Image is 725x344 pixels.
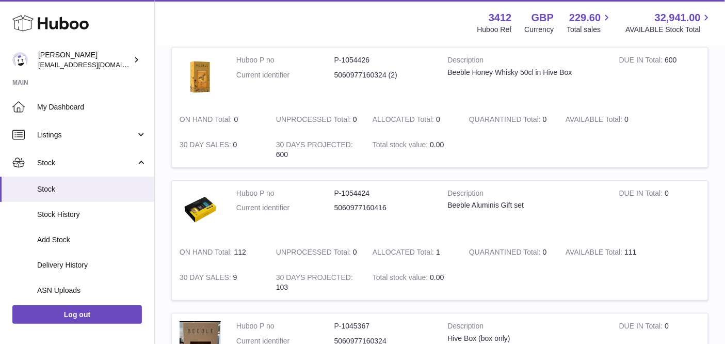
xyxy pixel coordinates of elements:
div: Hive Box (box only) [448,334,604,343]
strong: 30 DAYS PROJECTED [276,273,353,284]
strong: Description [448,55,604,68]
a: 32,941.00 AVAILABLE Stock Total [625,11,713,35]
span: AVAILABLE Stock Total [625,25,713,35]
strong: QUARANTINED Total [469,248,543,259]
dd: P-1054424 [334,189,432,198]
strong: ALLOCATED Total [373,248,436,259]
span: Stock History [37,210,147,220]
span: Add Stock [37,235,147,245]
dt: Huboo P no [236,321,334,331]
span: 0 [543,115,547,123]
strong: Description [448,321,604,334]
strong: UNPROCESSED Total [276,115,353,126]
td: 0 [172,107,268,132]
a: Log out [12,305,142,324]
td: 600 [268,132,365,167]
div: Currency [525,25,554,35]
span: 32,941.00 [655,11,701,25]
strong: UNPROCESSED Total [276,248,353,259]
span: [EMAIL_ADDRESS][DOMAIN_NAME] [38,60,152,69]
strong: GBP [531,11,554,25]
strong: Total stock value [373,140,430,151]
div: Beeble Aluminis Gift set [448,200,604,210]
strong: DUE IN Total [619,56,665,67]
dt: Huboo P no [236,55,334,65]
dd: P-1054426 [334,55,432,65]
td: 0 [172,132,268,167]
strong: 3412 [489,11,512,25]
strong: AVAILABLE Total [566,248,624,259]
strong: ALLOCATED Total [373,115,436,126]
strong: DUE IN Total [619,322,665,333]
span: Total sales [567,25,613,35]
span: 0 [543,248,547,256]
dt: Huboo P no [236,189,334,198]
td: 103 [268,265,365,300]
strong: Description [448,189,604,201]
td: 9 [172,265,268,300]
strong: DUE IN Total [619,189,665,200]
td: 0 [558,107,654,132]
strong: 30 DAYS PROJECTED [276,140,353,151]
td: 112 [172,240,268,265]
a: 229.60 Total sales [567,11,613,35]
span: Stock [37,184,147,194]
span: 0.00 [430,140,444,149]
img: info@beeble.buzz [12,52,28,68]
span: 229.60 [569,11,601,25]
dd: P-1045367 [334,321,432,331]
div: Huboo Ref [477,25,512,35]
img: product image [180,189,221,230]
img: product image [180,55,221,97]
dd: 5060977160324 (2) [334,70,432,80]
td: 0 [268,107,365,132]
strong: QUARANTINED Total [469,115,543,126]
dt: Current identifier [236,70,334,80]
span: Stock [37,158,136,168]
td: 0 [611,181,708,240]
span: My Dashboard [37,102,147,112]
td: 1 [365,240,461,265]
strong: ON HAND Total [180,115,234,126]
span: Delivery History [37,260,147,270]
td: 600 [611,48,708,107]
strong: 30 DAY SALES [180,140,233,151]
div: [PERSON_NAME] [38,50,131,70]
span: 0.00 [430,273,444,282]
strong: 30 DAY SALES [180,273,233,284]
td: 0 [268,240,365,265]
td: 0 [365,107,461,132]
td: 111 [558,240,654,265]
dt: Current identifier [236,203,334,213]
span: ASN Uploads [37,286,147,295]
div: Beeble Honey Whisky 50cl in Hive Box [448,68,604,77]
dd: 5060977160416 [334,203,432,213]
span: Listings [37,130,136,140]
strong: Total stock value [373,273,430,284]
strong: AVAILABLE Total [566,115,624,126]
strong: ON HAND Total [180,248,234,259]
